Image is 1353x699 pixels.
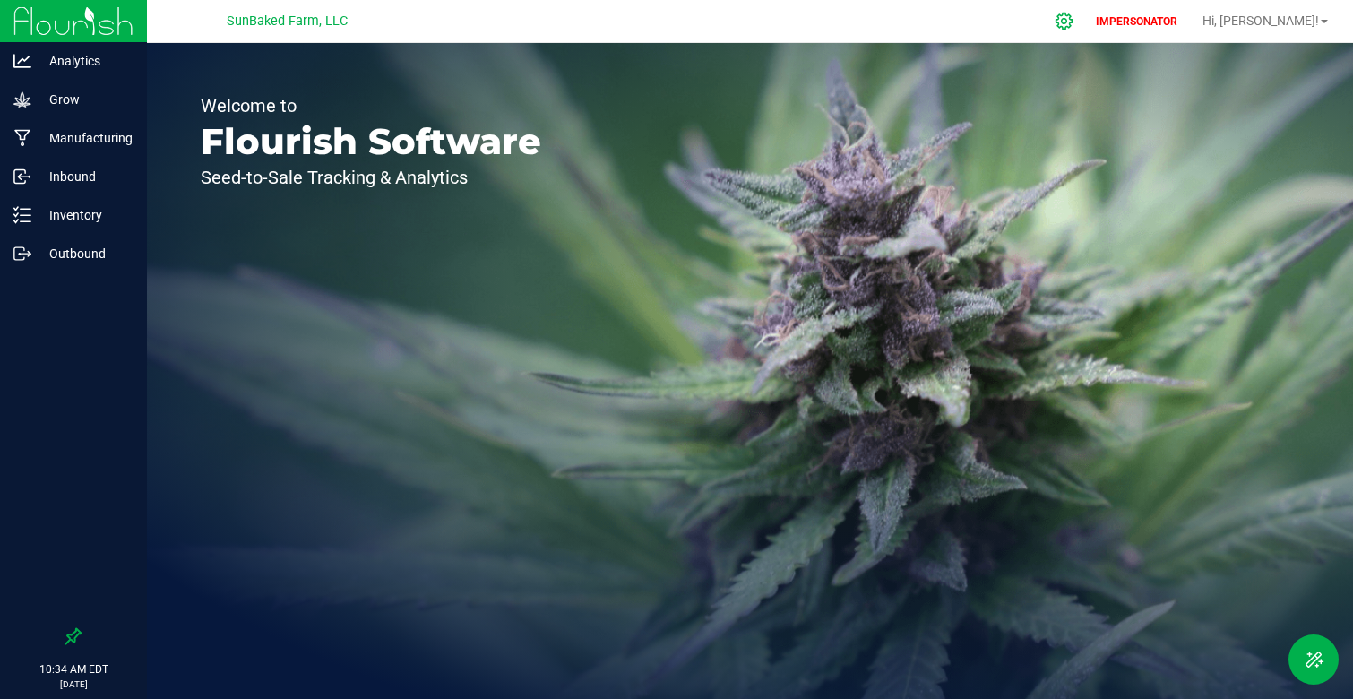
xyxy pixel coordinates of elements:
inline-svg: Inventory [13,206,31,224]
p: Seed-to-Sale Tracking & Analytics [201,168,541,186]
p: Inventory [31,204,139,226]
p: 10:34 AM EDT [8,661,139,677]
button: Toggle Menu [1288,634,1339,685]
p: Outbound [31,243,139,264]
p: IMPERSONATOR [1089,13,1185,30]
p: Flourish Software [201,124,541,160]
inline-svg: Outbound [13,245,31,263]
p: Grow [31,89,139,110]
p: [DATE] [8,677,139,691]
p: Manufacturing [31,127,139,149]
p: Welcome to [201,97,541,115]
span: SunBaked Farm, LLC [227,13,348,29]
div: Manage settings [1052,12,1077,30]
p: Inbound [31,166,139,187]
p: Analytics [31,50,139,72]
inline-svg: Inbound [13,168,31,186]
inline-svg: Grow [13,91,31,108]
span: Hi, [PERSON_NAME]! [1202,13,1319,28]
inline-svg: Manufacturing [13,129,31,147]
inline-svg: Analytics [13,52,31,70]
label: Pin the sidebar to full width on large screens [65,627,82,645]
